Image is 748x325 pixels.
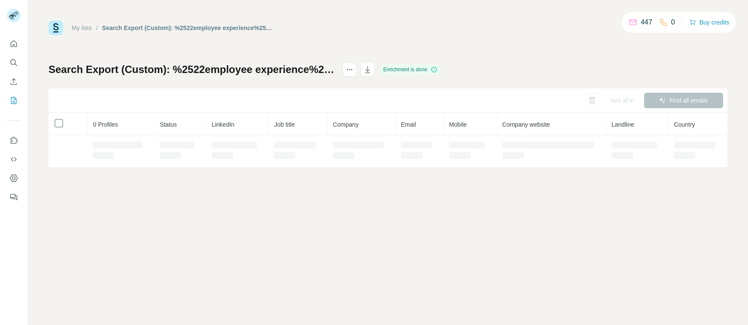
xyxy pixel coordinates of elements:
button: Quick start [7,36,21,52]
button: Feedback [7,189,21,205]
button: Enrich CSV [7,74,21,89]
button: Use Surfe on LinkedIn [7,133,21,148]
button: My lists [7,93,21,108]
div: Search Export (Custom): %2522employee experience%2522 OR %2522workplace experience%2522 OR %2522e... [102,24,273,32]
span: 0 Profiles [93,121,118,128]
span: Mobile [449,121,467,128]
span: Job title [274,121,295,128]
p: 0 [671,17,675,27]
button: Use Surfe API [7,152,21,167]
p: 447 [641,17,652,27]
span: Landline [611,121,634,128]
button: Dashboard [7,170,21,186]
div: Enrichment is done [380,64,440,75]
h1: Search Export (Custom): %2522employee experience%2522 OR %2522workplace experience%2522 OR %2522e... [49,63,335,76]
span: Status [160,121,177,128]
button: actions [343,63,356,76]
span: Email [401,121,416,128]
span: LinkedIn [212,121,234,128]
button: Search [7,55,21,70]
button: Buy credits [689,16,729,28]
span: Company [333,121,359,128]
span: Company website [502,121,550,128]
a: My lists [72,24,92,31]
li: / [96,24,98,32]
img: Surfe Logo [49,21,63,35]
span: Country [674,121,695,128]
